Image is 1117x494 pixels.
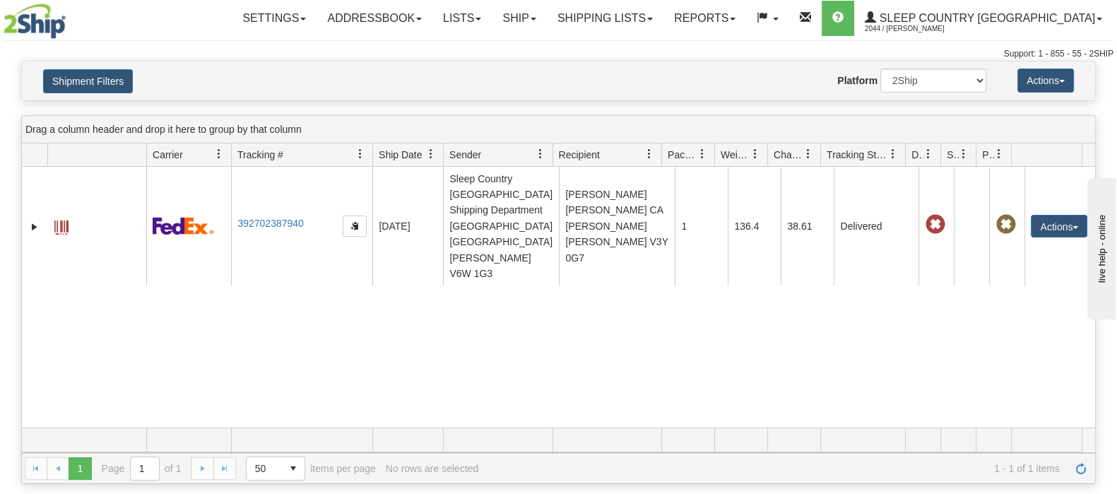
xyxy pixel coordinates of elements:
a: Lists [432,1,492,36]
a: Weight filter column settings [743,142,767,166]
a: Packages filter column settings [690,142,714,166]
a: Settings [232,1,317,36]
a: Sleep Country [GEOGRAPHIC_DATA] 2044 / [PERSON_NAME] [854,1,1113,36]
a: Reports [663,1,746,36]
a: Pickup Status filter column settings [987,142,1011,166]
a: Ship [492,1,546,36]
span: select [282,457,305,480]
span: 50 [255,461,273,476]
span: Recipient [559,148,600,162]
a: Delivery Status filter column settings [916,142,940,166]
button: Copy to clipboard [343,216,367,237]
td: [DATE] [372,167,443,286]
span: Page of 1 [102,457,182,481]
span: Tracking Status [827,148,888,162]
button: Actions [1031,215,1087,237]
span: Delivery Status [911,148,923,162]
button: Shipment Filters [43,69,133,93]
td: 136.4 [728,167,781,286]
td: 1 [675,167,728,286]
td: 38.61 [781,167,834,286]
span: Pickup Status [982,148,994,162]
td: Sleep Country [GEOGRAPHIC_DATA] Shipping Department [GEOGRAPHIC_DATA] [GEOGRAPHIC_DATA][PERSON_NA... [443,167,559,286]
a: Shipment Issues filter column settings [952,142,976,166]
div: No rows are selected [386,463,479,474]
a: Shipping lists [547,1,663,36]
span: Weight [721,148,750,162]
a: Tracking # filter column settings [348,142,372,166]
a: Label [54,214,69,237]
span: items per page [246,457,376,481]
a: Expand [28,220,42,234]
span: Tracking # [237,148,283,162]
span: Page 1 [69,457,91,480]
a: Refresh [1070,457,1092,480]
a: 392702387940 [237,218,303,229]
span: Sender [449,148,481,162]
span: Shipment Issues [947,148,959,162]
span: Pickup Not Assigned [995,215,1015,235]
input: Page 1 [131,457,159,480]
div: grid grouping header [22,116,1095,143]
img: 2 - FedEx Express® [153,217,214,235]
label: Platform [837,73,877,88]
a: Sender filter column settings [528,142,552,166]
td: [PERSON_NAME] [PERSON_NAME] CA [PERSON_NAME] [PERSON_NAME] V3Y 0G7 [559,167,675,286]
span: Packages [668,148,697,162]
td: Delivered [834,167,918,286]
iframe: chat widget [1085,175,1116,319]
img: logo2044.jpg [4,4,66,39]
a: Ship Date filter column settings [419,142,443,166]
span: Charge [774,148,803,162]
button: Actions [1017,69,1074,93]
a: Carrier filter column settings [207,142,231,166]
span: Ship Date [379,148,422,162]
span: Page sizes drop down [246,457,305,481]
span: Late [925,215,945,235]
a: Tracking Status filter column settings [881,142,905,166]
span: 2044 / [PERSON_NAME] [865,22,971,36]
a: Charge filter column settings [796,142,820,166]
span: 1 - 1 of 1 items [488,463,1060,474]
div: Support: 1 - 855 - 55 - 2SHIP [4,48,1113,60]
span: Sleep Country [GEOGRAPHIC_DATA] [876,12,1095,24]
span: Carrier [153,148,183,162]
a: Addressbook [317,1,432,36]
a: Recipient filter column settings [637,142,661,166]
div: live help - online [11,12,131,23]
